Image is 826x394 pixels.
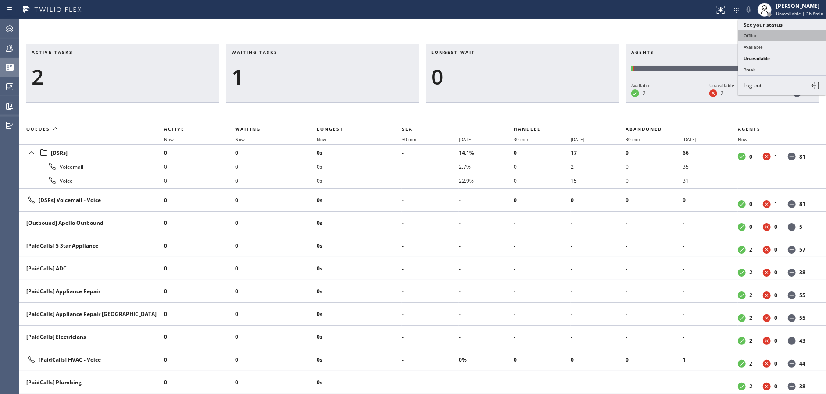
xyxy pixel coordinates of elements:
div: [PaidCalls] Electricians [26,333,157,341]
li: - [571,330,626,344]
li: 0 [514,353,571,367]
span: Now [235,136,245,142]
span: Queues [26,126,50,132]
li: 35 [683,160,738,174]
dd: 38 [799,269,805,276]
li: 0 [235,262,317,276]
dt: Unavailable [763,291,771,299]
dt: Available [738,246,746,254]
span: Now [317,136,327,142]
li: 0 [164,307,235,321]
li: 0 [164,193,235,207]
li: 0 [164,330,235,344]
li: - [402,376,459,390]
dd: 2 [749,314,752,322]
li: - [459,307,514,321]
li: - [514,307,571,321]
li: 0 [164,174,235,188]
li: - [571,216,626,230]
span: Longest [317,126,344,132]
dt: Available [738,314,746,322]
span: Unavailable | 3h 8min [776,11,823,17]
li: - [514,239,571,253]
li: 66 [683,146,738,160]
dt: Offline [788,291,796,299]
span: Handled [514,126,542,132]
li: 0 [235,284,317,298]
dd: 0 [774,360,777,367]
dd: 0 [774,291,777,299]
dt: Unavailable [763,223,771,231]
span: Active [164,126,185,132]
li: 0 [235,376,317,390]
div: 2 [32,64,214,89]
li: - [402,239,459,253]
dd: 2 [721,89,724,97]
dt: Offline [788,246,796,254]
li: 0 [626,353,683,367]
dt: Available [738,291,746,299]
div: [PaidCalls] Appliance Repair [GEOGRAPHIC_DATA] [26,310,157,318]
span: Now [738,136,747,142]
div: [Outbound] Apollo Outbound [26,219,157,227]
div: Offline: 247 [634,66,814,71]
li: - [626,284,683,298]
dd: 81 [799,200,805,208]
dt: Offline [788,360,796,368]
li: - [402,146,459,160]
li: - [571,239,626,253]
div: Voice [26,175,157,186]
li: 0 [235,174,317,188]
dt: Offline [788,383,796,390]
dd: 2 [643,89,646,97]
dt: Unavailable [763,246,771,254]
span: Agents [738,126,761,132]
li: - [459,376,514,390]
li: - [683,307,738,321]
li: 0 [164,376,235,390]
dd: 0 [774,314,777,322]
dt: Unavailable [763,269,771,277]
li: 2 [571,160,626,174]
dd: 2 [749,291,752,299]
span: 30 min [626,136,640,142]
li: 2.7% [459,160,514,174]
li: - [459,216,514,230]
dd: 5 [799,223,802,231]
li: 14.1% [459,146,514,160]
dd: 0 [774,246,777,253]
li: - [514,376,571,390]
li: 0s [317,216,402,230]
dd: 43 [799,337,805,344]
li: - [683,284,738,298]
li: 0 [626,146,683,160]
li: 22.9% [459,174,514,188]
li: 0s [317,353,402,367]
li: 0 [571,353,626,367]
dd: 55 [799,314,805,322]
div: [PaidCalls] HVAC - Voice [26,355,157,365]
div: [PaidCalls] ADC [26,265,157,272]
li: - [402,160,459,174]
li: 0 [164,353,235,367]
dd: 0 [774,223,777,231]
dd: 0 [749,153,752,160]
div: [PaidCalls] 5 Star Appliance [26,242,157,249]
dd: 38 [799,383,805,390]
li: 0 [164,160,235,174]
li: 0s [317,376,402,390]
span: [DATE] [571,136,584,142]
dd: 1 [774,200,777,208]
li: - [683,330,738,344]
li: 0 [235,239,317,253]
li: - [683,376,738,390]
li: - [626,262,683,276]
dd: 44 [799,360,805,367]
li: - [626,376,683,390]
li: 0 [235,353,317,367]
dd: 2 [749,269,752,276]
dt: Available [738,200,746,208]
dd: 0 [749,200,752,208]
li: 31 [683,174,738,188]
li: - [626,307,683,321]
